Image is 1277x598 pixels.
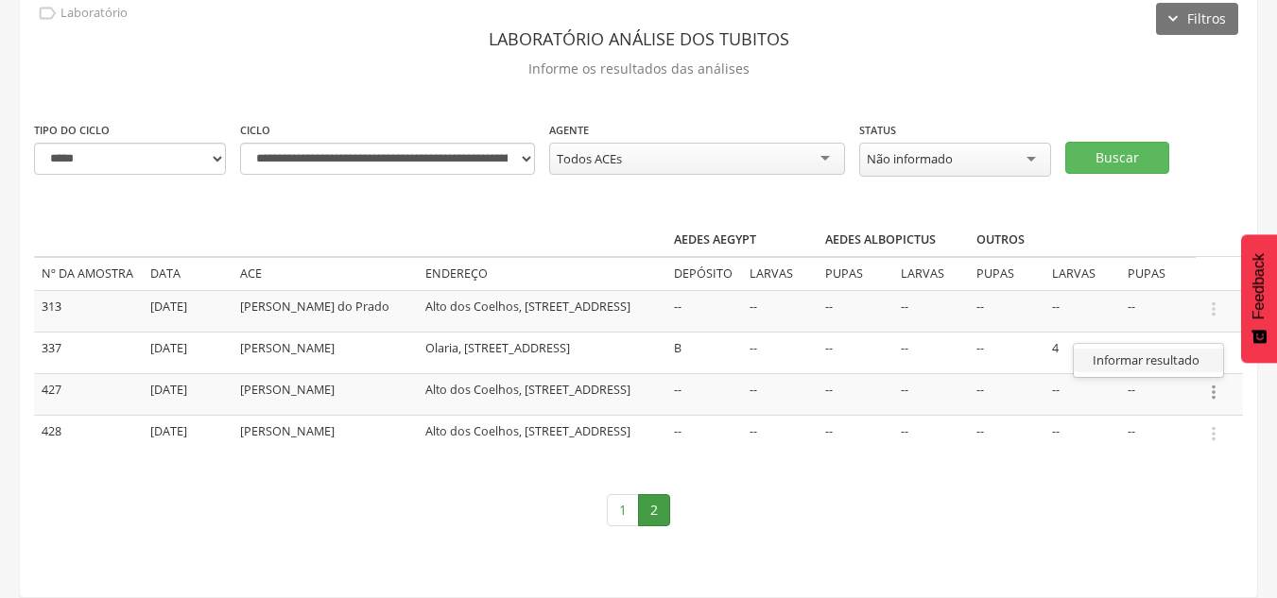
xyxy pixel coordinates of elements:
[143,415,233,455] td: [DATE]
[666,373,742,415] td: --
[418,415,666,455] td: Alto dos Coelhos, [STREET_ADDRESS]
[1156,3,1238,35] button: Filtros
[969,373,1044,415] td: --
[666,224,818,257] th: Aedes aegypt
[893,415,969,455] td: --
[233,332,418,373] td: [PERSON_NAME]
[1120,415,1196,455] td: --
[893,332,969,373] td: --
[893,257,969,290] td: Larvas
[143,290,233,332] td: [DATE]
[1120,257,1196,290] td: Pupas
[818,373,893,415] td: --
[34,56,1243,82] p: Informe os resultados das análises
[418,332,666,373] td: Olaria, [STREET_ADDRESS]
[34,257,143,290] td: Nº da amostra
[1203,423,1224,444] i: 
[969,257,1044,290] td: Pupas
[969,415,1044,455] td: --
[893,373,969,415] td: --
[1044,257,1120,290] td: Larvas
[143,373,233,415] td: [DATE]
[1203,340,1224,361] i: 
[666,257,742,290] td: Depósito
[867,150,953,167] div: Não informado
[557,150,622,167] div: Todos ACEs
[742,332,818,373] td: --
[1203,299,1224,319] i: 
[818,257,893,290] td: Pupas
[233,415,418,455] td: [PERSON_NAME]
[34,290,143,332] td: 313
[1044,290,1120,332] td: --
[1120,332,1196,373] td: --
[666,415,742,455] td: --
[418,257,666,290] td: Endereço
[742,415,818,455] td: --
[818,224,969,257] th: Aedes albopictus
[34,332,143,373] td: 337
[34,123,110,138] label: Tipo do ciclo
[742,290,818,332] td: --
[549,123,589,138] label: Agente
[1065,142,1169,174] button: Buscar
[638,494,670,526] a: 2
[1241,234,1277,363] button: Feedback - Mostrar pesquisa
[143,332,233,373] td: [DATE]
[742,373,818,415] td: --
[34,373,143,415] td: 427
[1044,415,1120,455] td: --
[969,290,1044,332] td: --
[1044,332,1120,373] td: 4
[233,373,418,415] td: [PERSON_NAME]
[818,332,893,373] td: --
[1203,382,1224,402] i: 
[666,332,742,373] td: B
[893,290,969,332] td: --
[818,290,893,332] td: --
[418,373,666,415] td: Alto dos Coelhos, [STREET_ADDRESS]
[37,3,58,24] i: 
[969,332,1044,373] td: --
[742,257,818,290] td: Larvas
[666,290,742,332] td: --
[233,290,418,332] td: [PERSON_NAME] do Prado
[1120,373,1196,415] td: --
[1074,349,1223,372] a: Informar resultado
[1251,253,1268,319] span: Feedback
[240,123,270,138] label: Ciclo
[969,224,1120,257] th: Outros
[34,22,1243,56] header: Laboratório análise dos tubitos
[818,415,893,455] td: --
[34,415,143,455] td: 428
[1120,290,1196,332] td: --
[60,6,128,21] p: Laboratório
[233,257,418,290] td: ACE
[143,257,233,290] td: Data
[418,290,666,332] td: Alto dos Coelhos, [STREET_ADDRESS]
[607,494,639,526] a: 1
[859,123,896,138] label: Status
[1044,373,1120,415] td: --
